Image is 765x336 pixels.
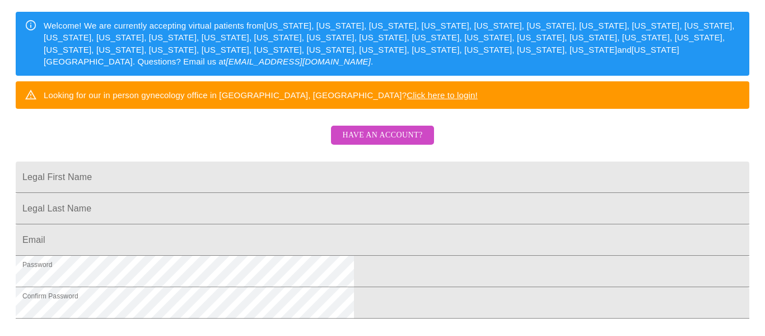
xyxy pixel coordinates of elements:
span: Have an account? [342,128,422,142]
em: [EMAIL_ADDRESS][DOMAIN_NAME] [226,57,371,66]
a: Click here to login! [407,90,478,100]
a: Have an account? [328,138,436,148]
div: Welcome! We are currently accepting virtual patients from [US_STATE], [US_STATE], [US_STATE], [US... [44,15,740,72]
button: Have an account? [331,126,433,145]
div: Looking for our in person gynecology office in [GEOGRAPHIC_DATA], [GEOGRAPHIC_DATA]? [44,85,478,105]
